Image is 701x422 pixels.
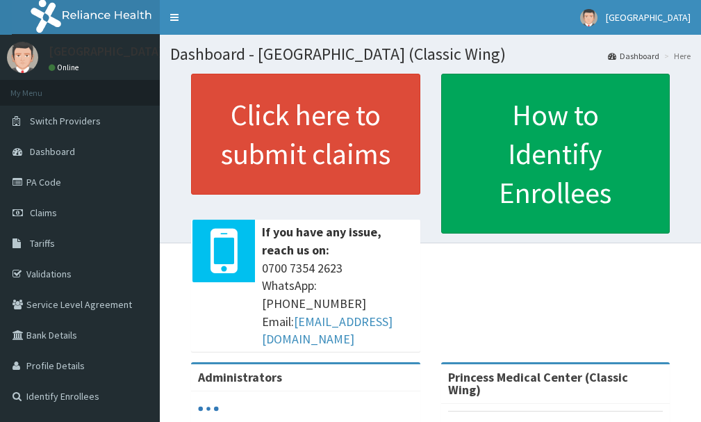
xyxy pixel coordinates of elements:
[661,50,691,62] li: Here
[262,224,381,258] b: If you have any issue, reach us on:
[30,115,101,127] span: Switch Providers
[49,63,82,72] a: Online
[198,398,219,419] svg: audio-loading
[608,50,659,62] a: Dashboard
[49,45,163,58] p: [GEOGRAPHIC_DATA]
[448,369,628,398] strong: Princess Medical Center (Classic Wing)
[262,314,393,348] a: [EMAIL_ADDRESS][DOMAIN_NAME]
[198,369,282,385] b: Administrators
[30,237,55,250] span: Tariffs
[441,74,670,234] a: How to Identify Enrollees
[606,11,691,24] span: [GEOGRAPHIC_DATA]
[170,45,691,63] h1: Dashboard - [GEOGRAPHIC_DATA] (Classic Wing)
[191,74,420,195] a: Click here to submit claims
[262,259,413,349] span: 0700 7354 2623 WhatsApp: [PHONE_NUMBER] Email:
[580,9,597,26] img: User Image
[30,145,75,158] span: Dashboard
[7,42,38,73] img: User Image
[30,206,57,219] span: Claims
